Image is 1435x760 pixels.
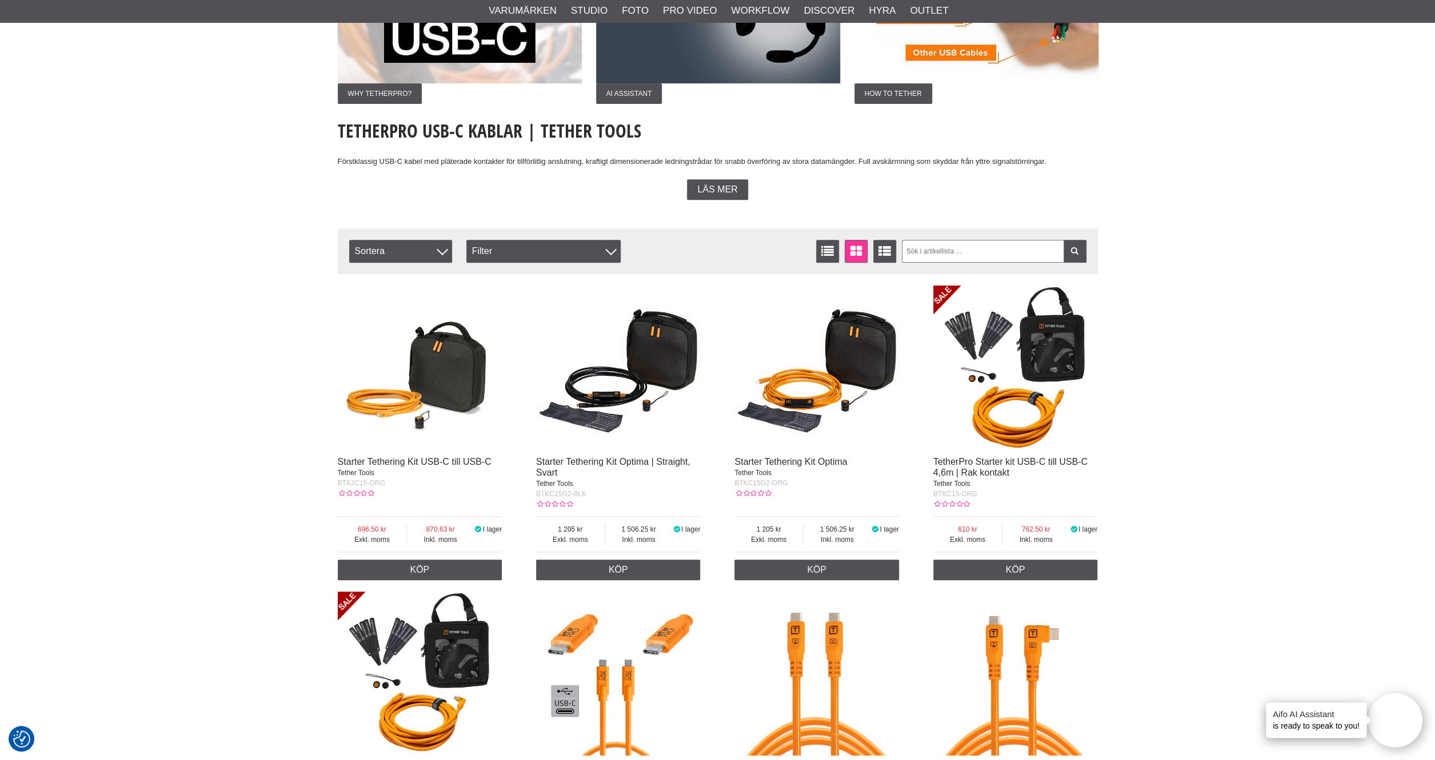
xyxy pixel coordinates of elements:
p: Förstklassig USB-C kabel med pläterade kontakter för tillförlitlig anslutning, kraftigt dimension... [338,156,1098,168]
i: I lager [474,525,483,533]
span: I lager [681,525,700,533]
span: Exkl. moms [536,534,605,545]
span: Inkl. moms [1002,534,1069,545]
span: 610 [933,524,1002,534]
a: Discover [804,3,854,18]
img: TetherPro Optima 10G USB-C, 1,8m, Rak till Vinklad, Orange [933,592,1098,756]
a: Outlet [910,3,948,18]
a: TetherPro Starter kit USB-C till USB-C 4,6m | Rak kontakt [933,457,1088,477]
a: Workflow [731,3,789,18]
img: TetherPro Starter kit USB-C till USB-C 4,6m | Rak kontakt [933,285,1098,450]
span: Tether Tools [536,480,573,488]
span: Läs mer [697,184,737,195]
a: Köp [933,560,1098,580]
i: I lager [672,525,681,533]
input: Sök i artikellista ... [902,240,1086,263]
a: Varumärken [489,3,557,18]
span: How to Tether [854,83,932,104]
span: Exkl. moms [734,534,803,545]
a: Studio [571,3,607,18]
span: 762.50 [1002,524,1069,534]
a: Utökad listvisning [873,240,896,263]
span: Exkl. moms [338,534,407,545]
a: Foto [622,3,649,18]
a: Köp [536,560,701,580]
span: Tether Tools [933,480,970,488]
span: I lager [483,525,502,533]
img: Starter Tethering Kit Optima [734,285,899,450]
div: Kundbetyg: 0 [338,488,374,498]
span: AI Assistant [596,83,662,104]
span: 1 205 [734,524,803,534]
span: 1 506.25 [605,524,673,534]
span: Tether Tools [338,469,374,477]
a: Hyra [869,3,896,18]
span: Sortera [349,240,452,263]
a: Köp [338,560,502,580]
span: BTKC15-ORG [933,490,977,498]
span: BTKC15G2-ORG [734,479,788,487]
a: Starter Tethering Kit Optima | Straight, Svart [536,457,690,477]
span: Inkl. moms [804,534,871,545]
a: Köp [734,560,899,580]
span: Tether Tools [734,469,771,477]
button: Samtyckesinställningar [13,729,30,749]
div: Kundbetyg: 0 [536,499,573,509]
span: 870.63 [407,524,474,534]
div: is ready to speak to you! [1266,702,1366,738]
span: 1 506.25 [804,524,871,534]
a: Starter Tethering Kit Optima [734,457,847,467]
img: Revisit consent button [13,730,30,747]
span: Exkl. moms [933,534,1002,545]
span: BTKC15G2-BLK [536,490,586,498]
img: TetherPro Starter kit USB-C till USB-C 4,6m | Vinklad kontakt [338,592,502,756]
span: 696.50 [338,524,407,534]
h4: Aifo AI Assistant [1273,708,1360,720]
a: Starter Tethering Kit USB-C till USB-C [338,457,491,467]
img: TetherPro USB-C till USB-C 0.9m Orange [536,592,701,756]
div: Kundbetyg: 0 [734,488,771,498]
h1: TetherPro USB-C Kablar | Tether Tools [338,118,1098,143]
img: Starter Tethering Kit USB-C till USB-C [338,285,502,450]
a: Filtrera [1064,240,1086,263]
span: BTK2C15-ORG [338,479,385,487]
span: Why TetherPro? [338,83,422,104]
img: Starter Tethering Kit Optima | Straight, Svart [536,285,701,450]
i: I lager [1069,525,1078,533]
span: I lager [880,525,898,533]
span: 1 205 [536,524,605,534]
a: Pro Video [663,3,717,18]
a: Fönstervisning [845,240,868,263]
a: Listvisning [816,240,839,263]
span: I lager [1078,525,1097,533]
span: Inkl. moms [407,534,474,545]
img: TetherPro Optima 10G USB-C, 1,8m, Rak, Orange [734,592,899,756]
i: I lager [871,525,880,533]
div: Filter [466,240,621,263]
span: Inkl. moms [605,534,673,545]
div: Kundbetyg: 0 [933,499,970,509]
